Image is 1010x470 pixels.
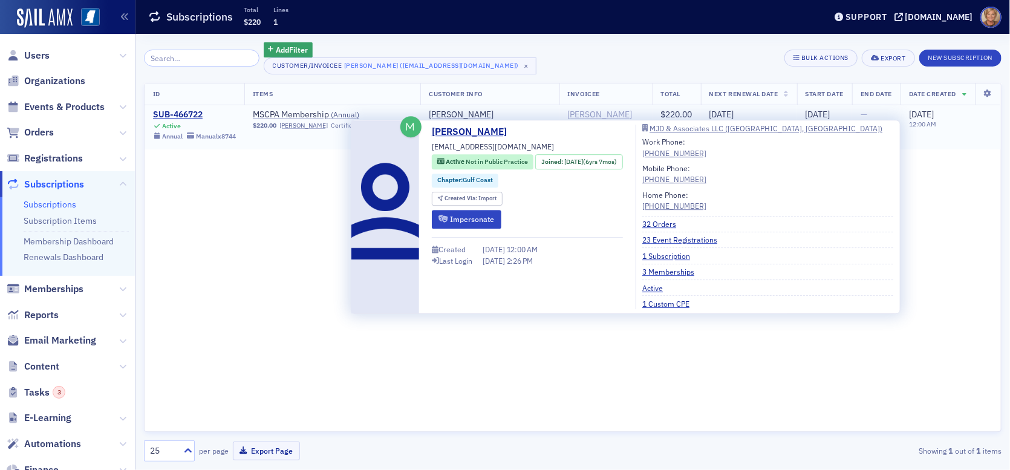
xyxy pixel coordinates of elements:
span: Email Marketing [24,334,96,347]
span: Joined : [541,157,564,167]
label: per page [199,445,229,456]
span: [DATE] [909,109,934,120]
strong: 1 [974,445,983,456]
button: Export Page [233,442,300,460]
span: Items [253,90,273,98]
button: New Subscription [919,50,1002,67]
span: MSCPA Membership [253,109,405,120]
div: Chapter: [432,174,498,188]
a: Chapter:Gulf Coast [437,176,493,186]
span: [DATE] [806,109,830,120]
a: Automations [7,437,81,451]
p: Total [244,5,261,14]
span: Total [661,90,681,98]
span: $220.00 [661,109,692,120]
span: Invoicee [568,90,600,98]
a: [PHONE_NUMBER] [642,148,706,158]
div: MJD & Associates LLC ([GEOGRAPHIC_DATA], [GEOGRAPHIC_DATA]) [650,125,882,132]
div: Last Login [439,258,472,264]
div: [DOMAIN_NAME] [905,11,973,22]
span: Add Filter [276,44,308,55]
p: Lines [273,5,288,14]
button: AddFilter [264,42,313,57]
a: View Homepage [73,8,100,28]
span: Start Date [806,90,844,98]
a: 1 Custom CPE [642,298,699,309]
a: Renewals Dashboard [24,252,103,263]
div: Support [845,11,887,22]
span: [EMAIL_ADDRESS][DOMAIN_NAME] [432,141,554,152]
a: Subscription Items [24,215,97,226]
span: Created Via : [445,194,479,202]
div: Joined: 2019-02-18 00:00:00 [535,154,622,169]
strong: 1 [946,445,955,456]
a: 32 Orders [642,218,685,229]
a: Active [642,282,672,293]
input: Search… [144,50,259,67]
span: E-Learning [24,411,71,425]
div: Import [445,195,497,202]
span: [DATE] [483,256,507,266]
a: Tasks3 [7,386,65,399]
span: $220.00 [253,122,276,129]
div: 25 [150,445,177,457]
div: Home Phone: [642,189,706,212]
a: Organizations [7,74,85,88]
span: Chapter : [437,176,463,184]
div: Created Via: Import [432,192,503,206]
span: [DATE] [564,157,583,166]
span: Reports [24,308,59,322]
div: Active: Active: Not in Public Practice [432,154,533,169]
div: [PERSON_NAME] [568,109,633,120]
a: Subscriptions [7,178,84,191]
button: Impersonate [432,210,501,229]
span: Next Renewal Date [709,90,778,98]
a: Subscriptions [24,199,76,210]
a: [PERSON_NAME] [279,122,328,129]
span: 12:00 AM [507,245,538,255]
span: 2:26 PM [507,256,533,266]
a: E-Learning [7,411,71,425]
span: × [521,60,532,71]
a: MJD & Associates LLC ([GEOGRAPHIC_DATA], [GEOGRAPHIC_DATA]) [642,125,893,132]
span: ( Annual ) [331,109,359,119]
a: 1 Subscription [642,250,699,261]
img: SailAMX [17,8,73,28]
a: [PERSON_NAME] [429,109,494,120]
a: Users [7,49,50,62]
span: Active [446,157,466,166]
time: 12:00 AM [909,120,936,128]
span: Content [24,360,59,373]
span: Users [24,49,50,62]
div: [PERSON_NAME] ([EMAIL_ADDRESS][DOMAIN_NAME]) [344,59,519,71]
span: Registrations [24,152,83,165]
button: Export [862,50,914,67]
a: [PHONE_NUMBER] [642,200,706,211]
span: [DATE] [709,109,734,120]
span: Customer Info [429,90,483,98]
span: Automations [24,437,81,451]
span: Profile [980,7,1002,28]
a: Membership Dashboard [24,236,114,247]
span: — [861,109,867,120]
span: Lindsay Martin [568,109,644,120]
a: [PHONE_NUMBER] [642,174,706,185]
a: Registrations [7,152,83,165]
span: Tasks [24,386,65,399]
div: Work Phone: [642,137,706,159]
span: ID [153,90,160,98]
a: New Subscription [919,51,1002,62]
span: $220 [244,17,261,27]
img: SailAMX [81,8,100,27]
div: Manual x8744 [196,132,236,140]
div: Customer/Invoicee [273,62,342,70]
span: Organizations [24,74,85,88]
div: Annual [162,132,183,140]
a: SUB-466722 [153,109,236,120]
div: 3 [53,386,65,399]
div: Showing out of items [724,445,1002,456]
